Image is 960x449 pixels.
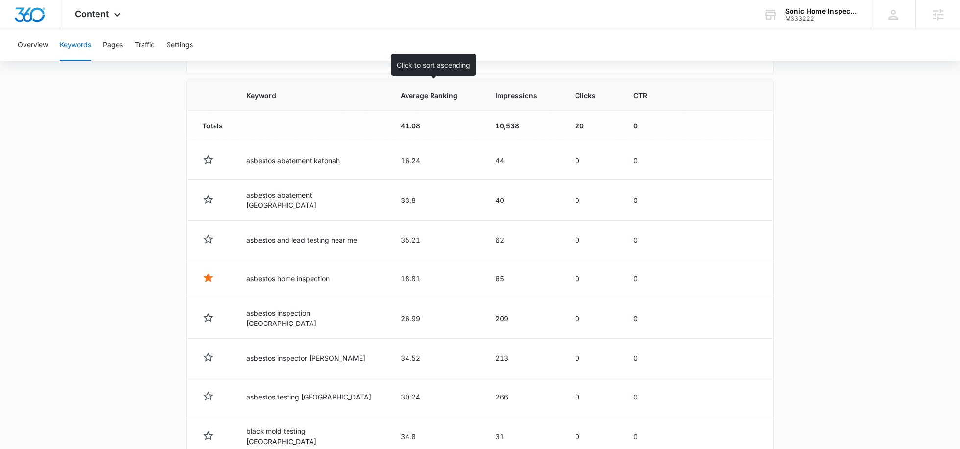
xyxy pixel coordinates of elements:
button: Settings [167,29,193,61]
td: 0 [563,221,622,259]
td: 0 [622,259,673,298]
td: 41.08 [389,111,483,141]
button: Pages [103,29,123,61]
td: 0 [622,221,673,259]
button: Keywords [60,29,91,61]
td: 65 [483,259,563,298]
td: 0 [563,377,622,416]
td: 44 [483,141,563,180]
td: 0 [563,141,622,180]
div: Click to sort ascending [391,54,476,76]
td: asbestos testing [GEOGRAPHIC_DATA] [235,377,389,416]
td: 0 [563,298,622,339]
td: 266 [483,377,563,416]
td: 0 [563,339,622,377]
span: Keyword [246,90,363,100]
span: Average Ranking [401,90,457,100]
td: asbestos home inspection [235,259,389,298]
td: 35.21 [389,221,483,259]
td: 0 [622,298,673,339]
td: 18.81 [389,259,483,298]
td: asbestos abatement [GEOGRAPHIC_DATA] [235,180,389,221]
td: 30.24 [389,377,483,416]
td: 62 [483,221,563,259]
td: 40 [483,180,563,221]
td: asbestos inspection [GEOGRAPHIC_DATA] [235,298,389,339]
td: 34.52 [389,339,483,377]
td: 0 [622,377,673,416]
div: account id [785,15,857,22]
td: 26.99 [389,298,483,339]
td: 10,538 [483,111,563,141]
span: Impressions [495,90,537,100]
td: 0 [622,180,673,221]
span: Content [75,9,109,19]
span: Clicks [575,90,596,100]
td: 20 [563,111,622,141]
div: account name [785,7,857,15]
td: asbestos abatement katonah [235,141,389,180]
button: Overview [18,29,48,61]
td: asbestos inspector [PERSON_NAME] [235,339,389,377]
td: 213 [483,339,563,377]
span: CTR [633,90,647,100]
td: 0 [563,180,622,221]
td: asbestos and lead testing near me [235,221,389,259]
td: 0 [622,141,673,180]
td: 16.24 [389,141,483,180]
td: 209 [483,298,563,339]
td: 0 [622,339,673,377]
button: Traffic [135,29,155,61]
td: 0 [563,259,622,298]
td: 0 [622,111,673,141]
td: Totals [187,111,235,141]
td: 33.8 [389,180,483,221]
